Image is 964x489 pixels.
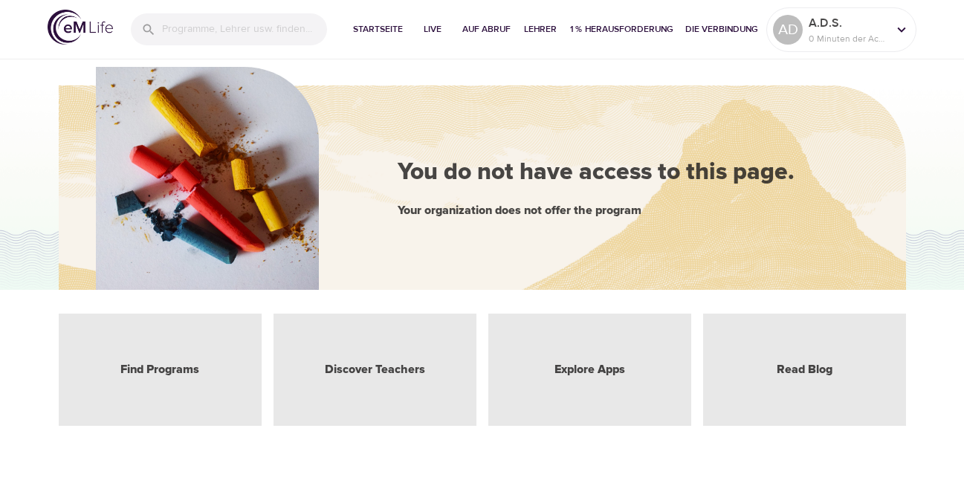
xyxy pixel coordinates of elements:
p: A.D.S. [809,14,887,32]
a: Read Blog [777,361,832,378]
span: 1 % Herausforderung [570,22,673,37]
span: Auf Abruf [462,22,511,37]
img: logo [48,10,113,45]
img: hero [96,67,319,290]
a: Explore Apps [554,361,625,378]
span: Die Verbindung [685,22,758,37]
a: Find Programs [120,361,199,378]
input: Programme, Lehrer usw. finden... [162,13,327,45]
div: You do not have access to this page. [398,156,858,190]
span: Live [415,22,450,37]
span: Lehrer [523,22,558,37]
div: AD [773,15,803,45]
a: Discover Teachers [325,361,425,378]
p: 0 Minuten der Achtsamkeit [809,32,887,45]
span: Startseite [353,22,403,37]
div: Your organization does not offer the program [398,202,858,219]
